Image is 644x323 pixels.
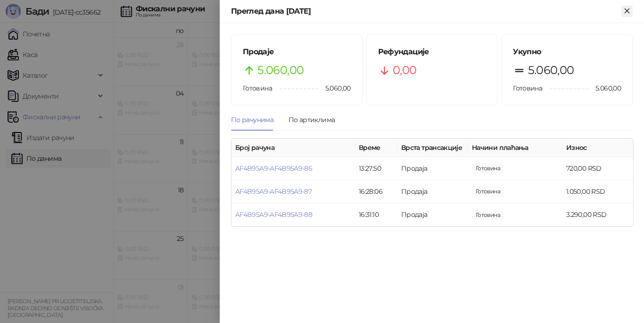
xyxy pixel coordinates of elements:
th: Начини плаћања [468,139,562,157]
th: Врста трансакције [397,139,468,157]
h5: Укупно [513,46,621,58]
span: 5.060,00 [319,83,351,93]
td: Продаја [397,180,468,203]
td: 16:28:06 [355,180,397,203]
span: 1.050,00 [472,186,504,197]
th: Време [355,139,397,157]
h5: Продаје [243,46,351,58]
span: 0,00 [393,61,416,79]
td: 3.290,00 RSD [562,203,633,226]
td: 13:27:50 [355,157,397,180]
td: Продаја [397,203,468,226]
div: По артиклима [289,115,335,125]
a: AF4B95A9-AF4B95A9-87 [235,187,312,196]
a: AF4B95A9-AF4B95A9-86 [235,164,312,173]
th: Број рачуна [231,139,355,157]
span: 5.060,00 [528,61,574,79]
span: 5.060,00 [589,83,621,93]
h5: Рефундације [378,46,486,58]
td: 1.050,00 RSD [562,180,633,203]
span: 5.060,00 [257,61,304,79]
span: 3.290,00 [472,210,504,220]
span: Готовина [513,84,542,92]
a: AF4B95A9-AF4B95A9-88 [235,210,312,219]
td: 720,00 RSD [562,157,633,180]
span: Готовина [243,84,272,92]
td: 16:31:10 [355,203,397,226]
div: По рачунима [231,115,273,125]
th: Износ [562,139,633,157]
div: Преглед дана [DATE] [231,6,621,17]
span: 720,00 [472,163,504,174]
button: Close [621,6,633,17]
td: Продаја [397,157,468,180]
